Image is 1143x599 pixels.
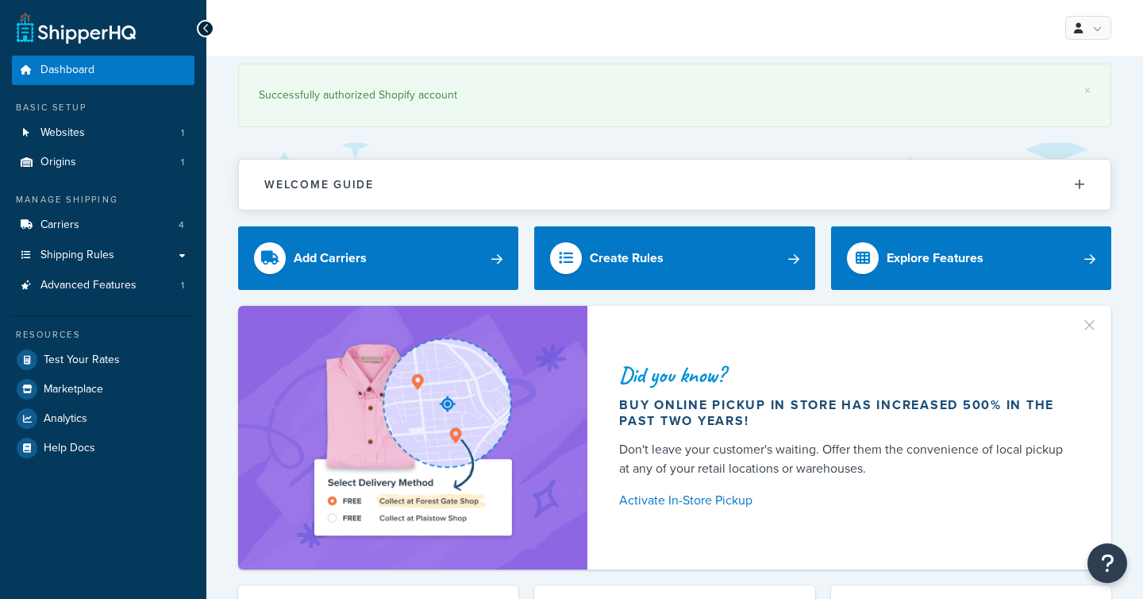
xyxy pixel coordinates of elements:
a: Carriers4 [12,211,194,240]
a: × [1084,84,1091,97]
li: Origins [12,148,194,177]
a: Add Carriers [238,226,518,290]
div: Resources [12,328,194,342]
li: Websites [12,118,194,148]
a: Help Docs [12,434,194,462]
span: Help Docs [44,442,95,455]
div: Don't leave your customer's waiting. Offer them the convenience of local pickup at any of your re... [619,440,1073,478]
div: Manage Shipping [12,193,194,207]
a: Dashboard [12,56,194,85]
a: Shipping Rules [12,241,194,270]
div: Buy online pickup in store has increased 500% in the past two years! [619,397,1073,429]
span: Advanced Features [40,279,137,292]
span: 1 [181,156,184,169]
span: Test Your Rates [44,354,120,367]
div: Successfully authorized Shopify account [259,84,1091,106]
span: 1 [181,279,184,292]
li: Advanced Features [12,271,194,300]
img: ad-shirt-map-b0359fc47e01cab431d101c4b569394f6a03f54285957d908178d52f29eb9668.png [269,330,556,546]
span: 1 [181,126,184,140]
span: Origins [40,156,76,169]
a: Origins1 [12,148,194,177]
div: Add Carriers [294,247,367,269]
div: Basic Setup [12,101,194,114]
a: Analytics [12,404,194,433]
span: Analytics [44,412,87,426]
a: Marketplace [12,375,194,404]
span: 4 [179,218,184,232]
span: Websites [40,126,85,140]
div: Create Rules [590,247,664,269]
span: Marketplace [44,383,103,396]
li: Carriers [12,211,194,240]
a: Activate In-Store Pickup [619,489,1073,512]
div: Did you know? [619,364,1073,386]
button: Open Resource Center [1087,543,1127,583]
h2: Welcome Guide [264,179,374,191]
span: Carriers [40,218,79,232]
a: Test Your Rates [12,346,194,374]
span: Shipping Rules [40,249,114,262]
div: Explore Features [887,247,983,269]
a: Advanced Features1 [12,271,194,300]
button: Welcome Guide [239,160,1110,210]
a: Create Rules [534,226,814,290]
span: Dashboard [40,64,94,77]
a: Explore Features [831,226,1111,290]
a: Websites1 [12,118,194,148]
